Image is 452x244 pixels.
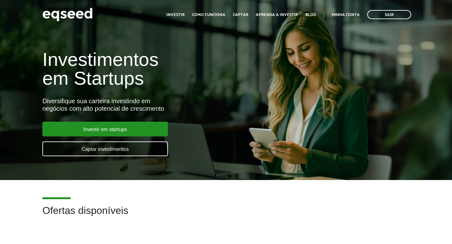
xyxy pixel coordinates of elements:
[233,13,248,17] a: Captar
[42,97,259,112] div: Diversifique sua carteira investindo em negócios com alto potencial de crescimento
[332,13,360,17] a: Minha conta
[42,50,259,88] h1: Investimentos em Startups
[166,13,185,17] a: Investir
[42,141,168,156] a: Captar investimentos
[42,6,93,23] img: EqSeed
[367,10,411,19] a: Sair
[305,13,316,17] a: Blog
[192,13,225,17] a: Como funciona
[42,205,410,225] h2: Ofertas disponíveis
[256,13,298,17] a: Aprenda a investir
[42,122,168,136] a: Investir em startups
